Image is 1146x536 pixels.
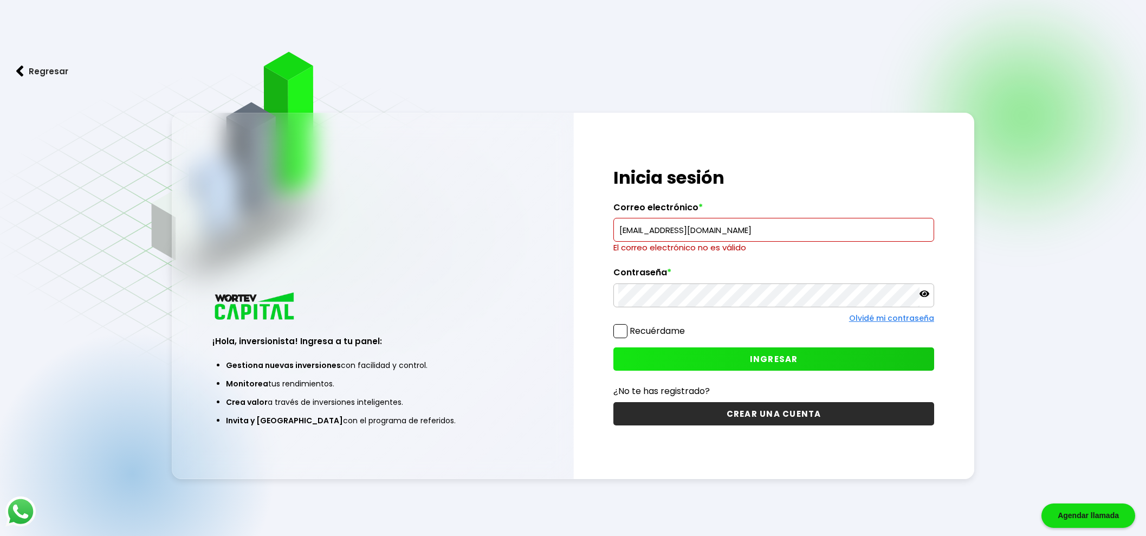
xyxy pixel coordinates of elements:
li: tus rendimientos. [226,374,519,393]
span: Crea valor [226,397,268,408]
img: logos_whatsapp-icon.242b2217.svg [5,496,36,527]
span: Gestiona nuevas inversiones [226,360,341,371]
button: INGRESAR [613,347,934,371]
button: CREAR UNA CUENTA [613,402,934,425]
p: ¿No te has registrado? [613,384,934,398]
label: Recuérdame [630,325,685,337]
a: Olvidé mi contraseña [849,313,934,324]
span: INGRESAR [750,353,798,365]
label: Contraseña [613,267,934,283]
a: ¿No te has registrado?CREAR UNA CUENTA [613,384,934,425]
div: Agendar llamada [1041,503,1135,528]
span: Invita y [GEOGRAPHIC_DATA] [226,415,343,426]
h1: Inicia sesión [613,165,934,191]
li: con el programa de referidos. [226,411,519,430]
h3: ¡Hola, inversionista! Ingresa a tu panel: [212,335,533,347]
img: logo_wortev_capital [212,291,298,323]
label: Correo electrónico [613,202,934,218]
span: Monitorea [226,378,268,389]
li: con facilidad y control. [226,356,519,374]
p: El correo electrónico no es válido [613,242,934,254]
input: hola@wortev.capital [618,218,929,241]
img: flecha izquierda [16,66,24,77]
li: a través de inversiones inteligentes. [226,393,519,411]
